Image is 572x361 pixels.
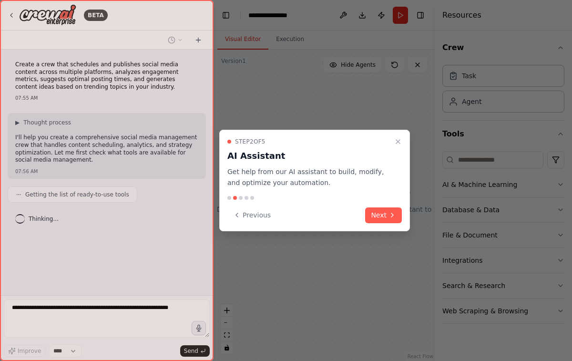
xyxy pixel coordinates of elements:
[227,149,390,163] h3: AI Assistant
[365,207,402,223] button: Next
[227,207,276,223] button: Previous
[227,166,390,188] p: Get help from our AI assistant to build, modify, and optimize your automation.
[392,136,404,147] button: Close walkthrough
[219,9,233,22] button: Hide left sidebar
[235,138,266,145] span: Step 2 of 5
